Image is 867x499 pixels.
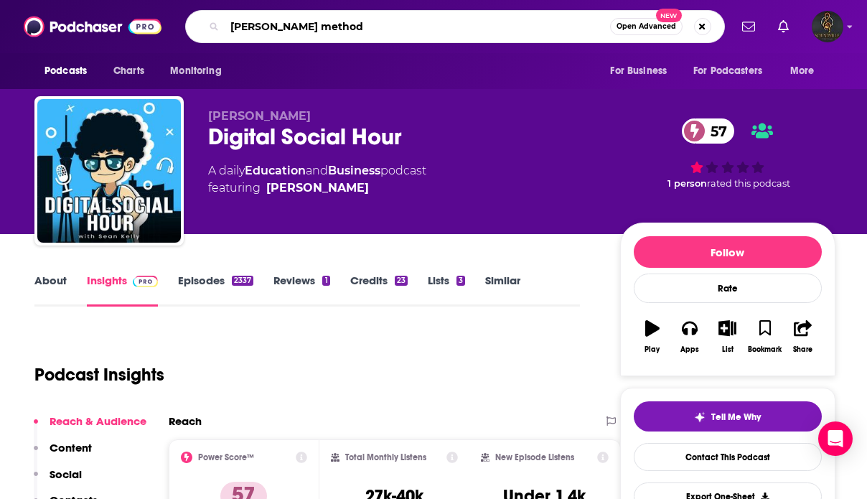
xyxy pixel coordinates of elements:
a: Reviews1 [273,274,329,307]
span: Charts [113,61,144,81]
h2: Reach [169,414,202,428]
button: Apps [671,311,708,363]
button: open menu [684,57,783,85]
span: 1 person [667,178,707,189]
img: Podchaser Pro [133,276,158,287]
a: Show notifications dropdown [772,14,795,39]
div: Bookmark [748,345,782,354]
a: Lists3 [428,274,465,307]
div: Apps [680,345,699,354]
div: List [722,345,734,354]
img: Podchaser - Follow, Share and Rate Podcasts [24,13,161,40]
span: More [790,61,815,81]
p: Reach & Audience [50,414,146,428]
button: tell me why sparkleTell Me Why [634,401,822,432]
div: 3 [456,276,465,286]
h1: Podcast Insights [34,364,164,386]
span: Monitoring [170,61,221,81]
div: 57 1 personrated this podcast [620,109,835,198]
img: tell me why sparkle [694,411,706,423]
span: For Business [610,61,667,81]
div: Play [645,345,660,354]
span: Tell Me Why [711,411,761,423]
button: open menu [780,57,833,85]
button: open menu [34,57,106,85]
button: Share [784,311,821,363]
a: Business [328,164,380,177]
a: Similar [485,274,520,307]
a: Charts [104,57,153,85]
div: Rate [634,274,822,303]
input: Search podcasts, credits, & more... [225,15,610,38]
button: open menu [160,57,240,85]
button: Show profile menu [812,11,843,42]
a: About [34,274,67,307]
a: Credits23 [350,274,408,307]
a: Contact This Podcast [634,443,822,471]
span: rated this podcast [707,178,790,189]
h2: Total Monthly Listens [345,452,426,462]
div: 2337 [232,276,253,286]
div: A daily podcast [208,162,426,197]
a: 57 [682,118,734,144]
img: Digital Social Hour [37,99,181,243]
div: Share [793,345,812,354]
button: Play [634,311,671,363]
div: 23 [395,276,408,286]
span: For Podcasters [693,61,762,81]
button: Open AdvancedNew [610,18,683,35]
h2: New Episode Listens [495,452,574,462]
button: Social [34,467,82,494]
div: 1 [322,276,329,286]
a: Show notifications dropdown [736,14,761,39]
span: Podcasts [44,61,87,81]
button: open menu [600,57,685,85]
a: Episodes2337 [178,274,253,307]
p: Social [50,467,82,481]
span: Logged in as booking34103 [812,11,843,42]
button: List [708,311,746,363]
img: User Profile [812,11,843,42]
a: Sean Kelly [266,179,369,197]
span: 57 [696,118,734,144]
a: InsightsPodchaser Pro [87,274,158,307]
div: Open Intercom Messenger [818,421,853,456]
span: New [656,9,682,22]
span: Open Advanced [617,23,676,30]
a: Education [245,164,306,177]
button: Follow [634,236,822,268]
span: and [306,164,328,177]
span: featuring [208,179,426,197]
p: Content [50,441,92,454]
button: Bookmark [746,311,784,363]
h2: Power Score™ [198,452,254,462]
span: [PERSON_NAME] [208,109,311,123]
button: Reach & Audience [34,414,146,441]
button: Content [34,441,92,467]
div: Search podcasts, credits, & more... [185,10,725,43]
